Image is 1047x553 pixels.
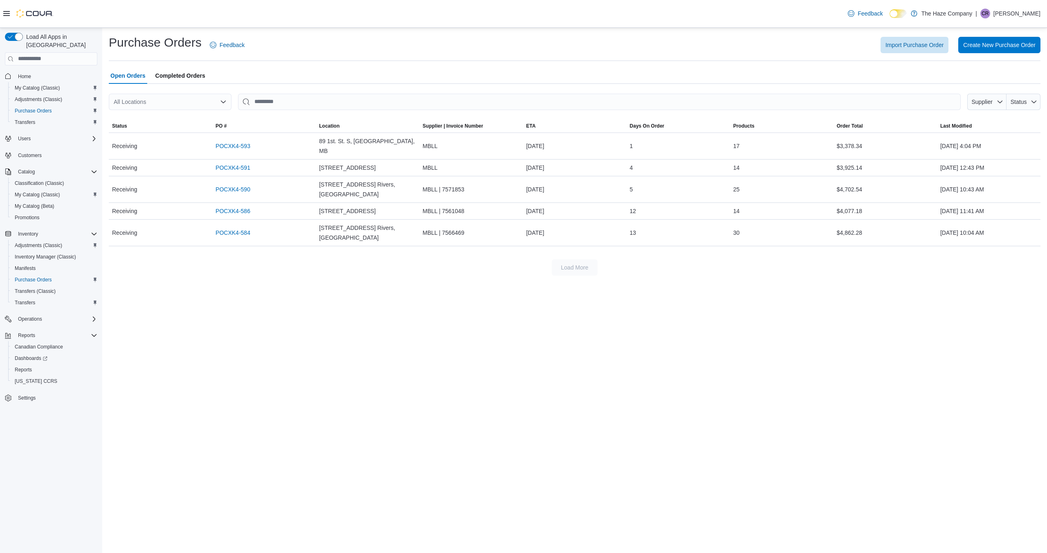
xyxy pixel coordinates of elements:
[8,364,101,375] button: Reports
[216,163,250,173] a: POCXK4-591
[15,366,32,373] span: Reports
[11,83,63,93] a: My Catalog (Classic)
[2,70,101,82] button: Home
[319,123,339,129] div: Location
[319,136,416,156] span: 89 1st. St. S, [GEOGRAPHIC_DATA], MB
[15,276,52,283] span: Purchase Orders
[11,190,97,200] span: My Catalog (Classic)
[8,240,101,251] button: Adjustments (Classic)
[18,135,31,142] span: Users
[834,119,937,133] button: Order Total
[18,73,31,80] span: Home
[8,274,101,285] button: Purchase Orders
[11,201,97,211] span: My Catalog (Beta)
[15,191,60,198] span: My Catalog (Classic)
[11,106,55,116] a: Purchase Orders
[422,123,483,129] span: Supplier | Invoice Number
[8,82,101,94] button: My Catalog (Classic)
[11,342,97,352] span: Canadian Compliance
[15,288,56,294] span: Transfers (Classic)
[216,184,250,194] a: POCXK4-590
[11,376,97,386] span: Washington CCRS
[212,119,316,133] button: PO #
[15,344,63,350] span: Canadian Compliance
[937,225,1040,241] div: [DATE] 10:04 AM
[15,134,34,144] button: Users
[15,393,97,403] span: Settings
[11,252,97,262] span: Inventory Manager (Classic)
[940,123,972,129] span: Last Modified
[112,206,137,216] span: Receiving
[15,314,45,324] button: Operations
[630,163,633,173] span: 4
[11,83,97,93] span: My Catalog (Classic)
[11,241,97,250] span: Adjustments (Classic)
[238,94,961,110] input: This is a search bar. After typing your query, hit enter to filter the results lower in the page.
[18,395,36,401] span: Settings
[523,225,626,241] div: [DATE]
[15,167,38,177] button: Catalog
[2,149,101,161] button: Customers
[733,228,740,238] span: 30
[15,229,41,239] button: Inventory
[5,67,97,425] nav: Complex example
[15,355,47,362] span: Dashboards
[937,138,1040,154] div: [DATE] 4:04 PM
[16,9,53,18] img: Cova
[630,228,636,238] span: 13
[11,365,35,375] a: Reports
[15,203,54,209] span: My Catalog (Beta)
[963,41,1036,49] span: Create New Purchase Order
[216,123,227,129] span: PO #
[8,212,101,223] button: Promotions
[630,184,633,194] span: 5
[890,9,907,18] input: Dark Mode
[8,375,101,387] button: [US_STATE] CCRS
[837,123,863,129] span: Order Total
[993,9,1040,18] p: [PERSON_NAME]
[552,259,598,276] button: Load More
[523,138,626,154] div: [DATE]
[921,9,973,18] p: The Haze Company
[316,119,419,133] button: Location
[419,203,523,219] div: MBLL | 7561048
[8,117,101,128] button: Transfers
[15,265,36,272] span: Manifests
[15,134,97,144] span: Users
[18,231,38,237] span: Inventory
[972,99,993,105] span: Supplier
[109,119,212,133] button: Status
[18,316,42,322] span: Operations
[11,263,97,273] span: Manifests
[11,213,97,223] span: Promotions
[8,263,101,274] button: Manifests
[207,37,248,53] a: Feedback
[11,178,97,188] span: Classification (Classic)
[958,37,1040,53] button: Create New Purchase Order
[15,299,35,306] span: Transfers
[982,9,989,18] span: CR
[967,94,1007,110] button: Supplier
[112,184,137,194] span: Receiving
[11,263,39,273] a: Manifests
[8,251,101,263] button: Inventory Manager (Classic)
[11,106,97,116] span: Purchase Orders
[15,229,97,239] span: Inventory
[18,152,42,159] span: Customers
[8,94,101,105] button: Adjustments (Classic)
[11,178,67,188] a: Classification (Classic)
[23,33,97,49] span: Load All Apps in [GEOGRAPHIC_DATA]
[11,353,51,363] a: Dashboards
[937,160,1040,176] div: [DATE] 12:43 PM
[523,203,626,219] div: [DATE]
[15,108,52,114] span: Purchase Orders
[730,119,834,133] button: Products
[523,119,626,133] button: ETA
[15,150,97,160] span: Customers
[11,190,63,200] a: My Catalog (Classic)
[319,206,375,216] span: [STREET_ADDRESS]
[858,9,883,18] span: Feedback
[2,166,101,178] button: Catalog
